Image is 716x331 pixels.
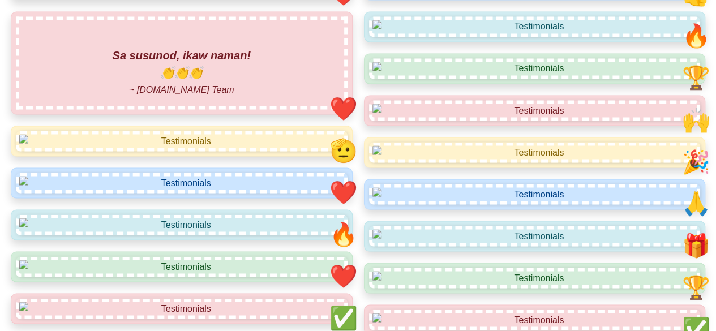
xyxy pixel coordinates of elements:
[160,66,203,79] span: pray
[369,16,701,37] img: Testimonials
[329,179,358,204] span: smiley
[682,65,710,90] span: smiley
[16,173,348,193] img: Testimonials
[682,23,710,48] span: smiley
[19,47,344,81] div: Sa susunod, ikaw naman!
[369,268,701,288] img: Testimonials
[369,100,701,121] img: Testimonials
[369,309,701,330] img: Testimonials
[369,184,701,204] img: Testimonials
[329,96,358,121] span: smiley
[682,107,710,132] span: smiley
[369,58,701,79] img: Testimonials
[369,142,701,162] img: Testimonials
[329,221,358,246] span: smiley
[682,233,710,257] span: smiley
[369,226,701,246] img: Testimonials
[682,191,710,216] span: smiley
[329,305,358,330] span: smiley
[16,298,348,319] img: Testimonials
[16,214,348,235] img: Testimonials
[16,256,348,277] img: Testimonials
[329,137,358,162] span: smiley
[682,149,710,174] span: smiley
[19,47,344,97] div: ~ [DOMAIN_NAME] Team
[329,263,358,288] span: smiley
[16,131,348,151] img: Testimonials
[682,274,710,299] span: smiley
